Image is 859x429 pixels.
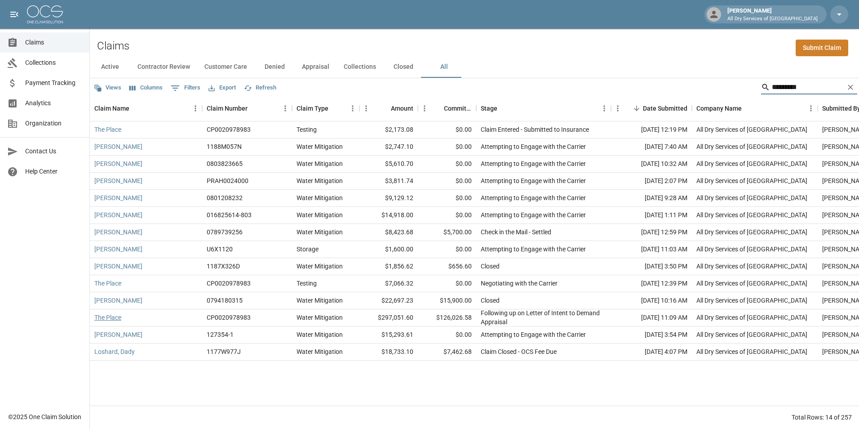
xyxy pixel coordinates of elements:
div: All Dry Services of Atlanta [696,279,807,288]
div: $1,600.00 [359,241,418,258]
div: Date Submitted [643,96,687,121]
div: $5,700.00 [418,224,476,241]
div: $0.00 [418,121,476,139]
div: Claim Type [297,96,328,121]
button: Menu [418,102,431,115]
div: $2,173.08 [359,121,418,139]
button: Show filters [168,81,203,95]
div: CP0020978983 [207,125,251,134]
div: Testing [297,279,317,288]
button: Contractor Review [130,56,197,78]
a: The Place [94,279,121,288]
div: $0.00 [418,190,476,207]
div: $22,697.23 [359,292,418,309]
div: [DATE] 12:59 PM [611,224,692,241]
div: All Dry Services of Atlanta [696,330,807,339]
div: Company Name [696,96,742,121]
div: $8,423.68 [359,224,418,241]
div: Following up on Letter of Intent to Demand Appraisal [481,308,607,326]
button: Menu [611,102,624,115]
button: Clear [844,80,857,94]
div: Attempting to Engage with the Carrier [481,176,586,185]
div: [DATE] 12:39 PM [611,275,692,292]
div: Attempting to Engage with the Carrier [481,159,586,168]
button: Sort [129,102,142,115]
div: 127354-1 [207,330,234,339]
button: Collections [337,56,383,78]
div: Water Mitigation [297,193,343,202]
div: [DATE] 11:09 AM [611,309,692,326]
button: Views [92,81,124,95]
div: Claim Name [90,96,202,121]
a: The Place [94,125,121,134]
a: [PERSON_NAME] [94,193,142,202]
div: Committed Amount [444,96,472,121]
div: All Dry Services of Atlanta [696,245,807,254]
div: $0.00 [418,241,476,258]
button: All [424,56,464,78]
div: Attempting to Engage with the Carrier [481,330,586,339]
div: Claim Number [207,96,248,121]
div: Stage [476,96,611,121]
div: 0789739256 [207,228,243,237]
img: ocs-logo-white-transparent.png [27,5,63,23]
div: $7,066.32 [359,275,418,292]
div: All Dry Services of Atlanta [696,262,807,271]
button: Denied [254,56,295,78]
button: Select columns [127,81,165,95]
button: Sort [378,102,391,115]
div: Water Mitigation [297,330,343,339]
div: Water Mitigation [297,262,343,271]
div: © 2025 One Claim Solution [8,412,81,421]
div: All Dry Services of Atlanta [696,296,807,305]
button: Active [90,56,130,78]
div: Date Submitted [611,96,692,121]
div: All Dry Services of Atlanta [696,347,807,356]
div: Search [761,80,857,96]
div: [DATE] 11:03 AM [611,241,692,258]
button: Sort [497,102,510,115]
button: Menu [346,102,359,115]
div: Attempting to Engage with the Carrier [481,142,586,151]
div: Water Mitigation [297,142,343,151]
div: 1187X326D [207,262,240,271]
div: Water Mitigation [297,313,343,322]
button: open drawer [5,5,23,23]
button: Customer Care [197,56,254,78]
div: 0803823665 [207,159,243,168]
button: Menu [279,102,292,115]
div: All Dry Services of Atlanta [696,313,807,322]
div: $0.00 [418,207,476,224]
div: Claim Entered - Submitted to Insurance [481,125,589,134]
div: 1177W977J [207,347,241,356]
div: 016825614-803 [207,210,252,219]
div: Attempting to Engage with the Carrier [481,245,586,254]
a: Submit Claim [796,40,848,56]
div: Total Rows: 14 of 257 [792,413,852,422]
div: $297,051.60 [359,309,418,326]
div: All Dry Services of Atlanta [696,176,807,185]
div: Claim Name [94,96,129,121]
div: All Dry Services of Atlanta [696,210,807,219]
div: CP0020978983 [207,313,251,322]
div: [DATE] 3:50 PM [611,258,692,275]
div: $7,462.68 [418,344,476,361]
div: Attempting to Engage with the Carrier [481,210,586,219]
a: [PERSON_NAME] [94,159,142,168]
div: Testing [297,125,317,134]
div: 1188M057N [207,142,242,151]
div: $0.00 [418,156,476,173]
div: Closed [481,262,500,271]
div: [DATE] 7:40 AM [611,139,692,156]
div: $126,026.58 [418,309,476,326]
button: Refresh [242,81,279,95]
div: 0794180315 [207,296,243,305]
div: $18,733.10 [359,344,418,361]
div: All Dry Services of Atlanta [696,193,807,202]
div: $1,856.62 [359,258,418,275]
div: $0.00 [418,139,476,156]
div: $0.00 [418,326,476,344]
div: Claim Number [202,96,292,121]
div: [DATE] 10:32 AM [611,156,692,173]
div: Amount [359,96,418,121]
